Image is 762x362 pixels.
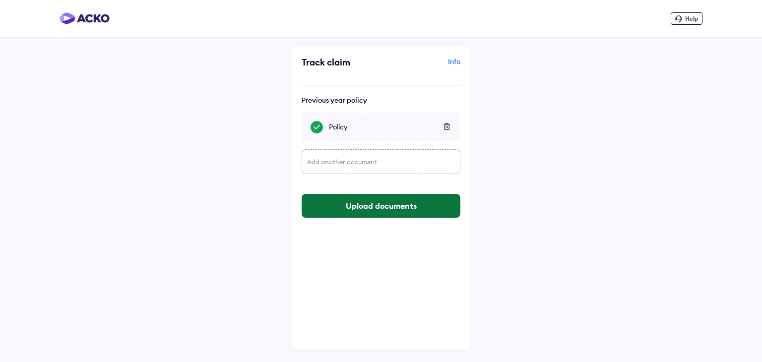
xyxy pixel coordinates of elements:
button: Upload documents [302,194,460,218]
img: horizontal-gradient.png [60,12,110,24]
div: Info [383,57,460,75]
div: Track claim [302,57,379,68]
div: Policy [329,122,451,132]
div: Add another document [302,149,460,174]
div: Previous year policy [302,96,460,105]
span: Help [685,15,698,22]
